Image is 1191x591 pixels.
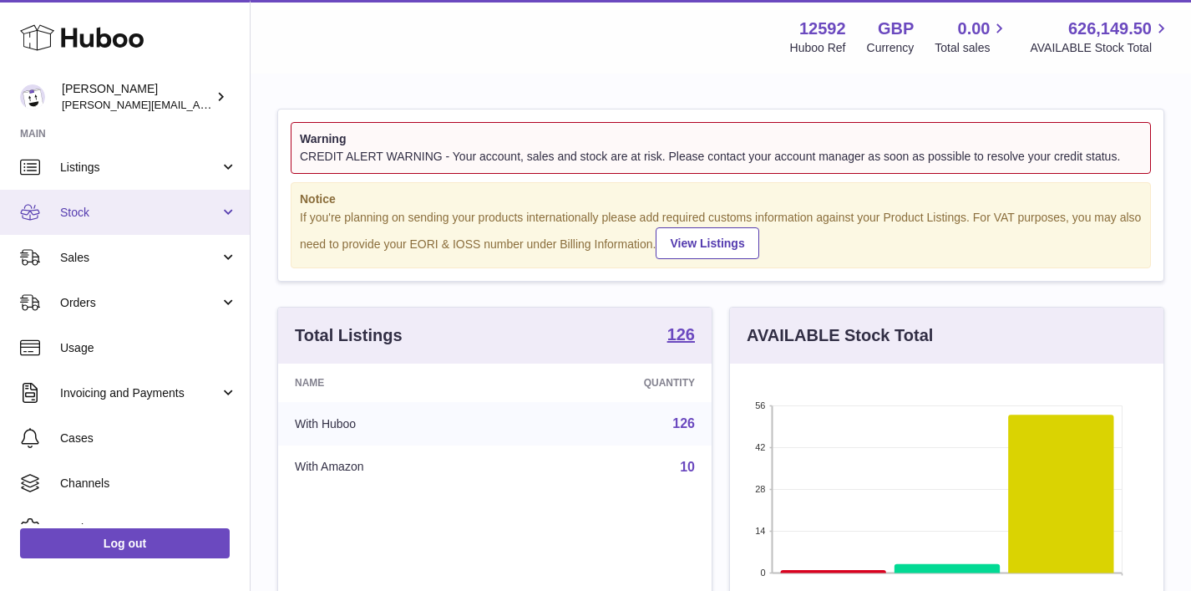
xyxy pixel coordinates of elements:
[60,340,237,356] span: Usage
[867,40,915,56] div: Currency
[300,191,1142,207] strong: Notice
[60,385,220,401] span: Invoicing and Payments
[20,528,230,558] a: Log out
[300,210,1142,260] div: If you're planning on sending your products internationally please add required customs informati...
[62,81,212,113] div: [PERSON_NAME]
[667,326,695,346] a: 126
[935,40,1009,56] span: Total sales
[1030,18,1171,56] a: 626,149.50 AVAILABLE Stock Total
[60,295,220,311] span: Orders
[755,442,765,452] text: 42
[60,476,237,492] span: Channels
[799,18,846,40] strong: 12592
[935,18,1009,56] a: 0.00 Total sales
[755,400,765,410] text: 56
[667,326,695,343] strong: 126
[878,18,914,40] strong: GBP
[760,568,765,578] text: 0
[60,205,220,221] span: Stock
[300,149,1142,165] div: CREDIT ALERT WARNING - Your account, sales and stock are at risk. Please contact your account man...
[20,84,45,110] img: alessandra@kiwivapor.com
[60,250,220,266] span: Sales
[278,446,515,489] td: With Amazon
[1068,18,1152,40] span: 626,149.50
[672,416,695,431] a: 126
[300,131,1142,147] strong: Warning
[747,324,933,347] h3: AVAILABLE Stock Total
[515,364,712,402] th: Quantity
[680,460,695,474] a: 10
[656,227,758,259] a: View Listings
[60,431,237,446] span: Cases
[755,526,765,536] text: 14
[278,364,515,402] th: Name
[958,18,991,40] span: 0.00
[60,160,220,176] span: Listings
[62,98,335,111] span: [PERSON_NAME][EMAIL_ADDRESS][DOMAIN_NAME]
[278,402,515,446] td: With Huboo
[790,40,846,56] div: Huboo Ref
[755,484,765,494] text: 28
[295,324,403,347] h3: Total Listings
[60,521,237,537] span: Settings
[1030,40,1171,56] span: AVAILABLE Stock Total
